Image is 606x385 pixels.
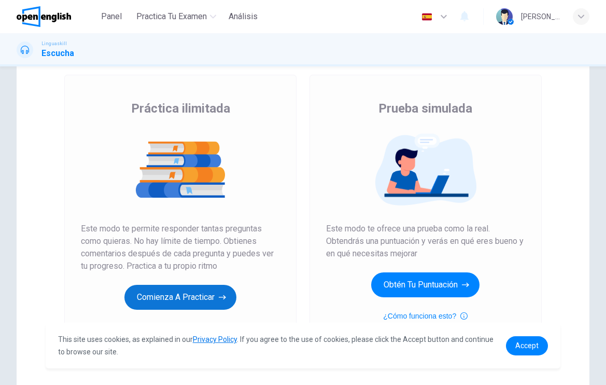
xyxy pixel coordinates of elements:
span: Practica tu examen [136,10,207,23]
div: cookieconsent [46,323,561,368]
span: Accept [515,341,539,350]
span: Este modo te permite responder tantas preguntas como quieras. No hay límite de tiempo. Obtienes c... [81,223,280,272]
span: Análisis [229,10,258,23]
button: Panel [95,7,128,26]
button: ¿Cómo funciona esto? [383,310,468,322]
div: [PERSON_NAME] [521,10,560,23]
span: Panel [101,10,122,23]
button: Practica tu examen [132,7,220,26]
h1: Escucha [41,47,74,60]
a: OpenEnglish logo [17,6,95,27]
a: Privacy Policy [193,335,237,343]
button: Obtén tu puntuación [371,272,480,297]
span: Práctica ilimitada [131,100,230,117]
img: OpenEnglish logo [17,6,71,27]
span: Prueba simulada [378,100,472,117]
span: Linguaskill [41,40,67,47]
button: Comienza a practicar [124,285,236,310]
img: es [420,13,433,21]
a: dismiss cookie message [506,336,548,355]
span: Este modo te ofrece una prueba como la real. Obtendrás una puntuación y verás en qué eres bueno y... [326,223,525,260]
span: This site uses cookies, as explained in our . If you agree to the use of cookies, please click th... [58,335,494,356]
img: Profile picture [496,8,513,25]
button: Análisis [224,7,262,26]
